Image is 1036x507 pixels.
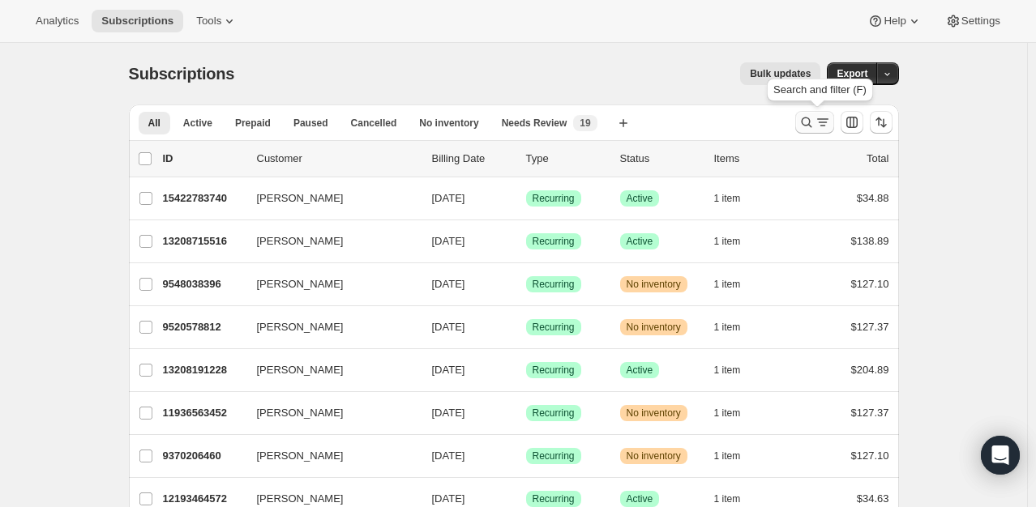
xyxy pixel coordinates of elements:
[257,319,344,335] span: [PERSON_NAME]
[92,10,183,32] button: Subscriptions
[432,278,465,290] span: [DATE]
[610,112,636,134] button: Create new view
[36,15,79,28] span: Analytics
[627,492,653,505] span: Active
[129,65,235,83] span: Subscriptions
[163,276,244,292] p: 9548038396
[851,321,889,333] span: $127.37
[533,321,575,334] span: Recurring
[432,151,513,167] p: Billing Date
[627,235,653,248] span: Active
[714,364,741,377] span: 1 item
[247,185,409,211] button: [PERSON_NAME]
[851,235,889,247] span: $138.89
[627,364,653,377] span: Active
[961,15,1000,28] span: Settings
[257,233,344,249] span: [PERSON_NAME]
[714,359,759,381] button: 1 item
[163,405,244,421] p: 11936563452
[351,117,397,130] span: Cancelled
[870,111,893,134] button: Sort the results
[714,278,741,291] span: 1 item
[627,192,653,205] span: Active
[935,10,1010,32] button: Settings
[580,117,590,130] span: 19
[750,67,811,80] span: Bulk updates
[163,151,244,167] p: ID
[163,448,244,464] p: 9370206460
[851,278,889,290] span: $127.10
[627,407,681,420] span: No inventory
[857,192,889,204] span: $34.88
[432,449,465,462] span: [DATE]
[627,449,681,462] span: No inventory
[163,491,244,507] p: 12193464572
[620,151,701,167] p: Status
[837,67,867,80] span: Export
[981,436,1020,475] div: Open Intercom Messenger
[257,190,344,207] span: [PERSON_NAME]
[247,400,409,426] button: [PERSON_NAME]
[841,111,863,134] button: Customize table column order and visibility
[714,235,741,248] span: 1 item
[627,321,681,334] span: No inventory
[857,492,889,505] span: $34.63
[163,190,244,207] p: 15422783740
[533,364,575,377] span: Recurring
[795,111,834,134] button: Search and filter results
[183,117,212,130] span: Active
[526,151,607,167] div: Type
[714,316,759,339] button: 1 item
[714,151,795,167] div: Items
[432,321,465,333] span: [DATE]
[714,321,741,334] span: 1 item
[257,151,419,167] p: Customer
[884,15,905,28] span: Help
[714,492,741,505] span: 1 item
[257,276,344,292] span: [PERSON_NAME]
[627,278,681,291] span: No inventory
[714,407,741,420] span: 1 item
[257,448,344,464] span: [PERSON_NAME]
[26,10,88,32] button: Analytics
[247,228,409,254] button: [PERSON_NAME]
[163,187,889,210] div: 15422783740[PERSON_NAME][DATE]SuccessRecurringSuccessActive1 item$34.88
[827,62,877,85] button: Export
[533,449,575,462] span: Recurring
[247,443,409,469] button: [PERSON_NAME]
[163,151,889,167] div: IDCustomerBilling DateTypeStatusItemsTotal
[851,449,889,462] span: $127.10
[714,192,741,205] span: 1 item
[714,449,741,462] span: 1 item
[196,15,221,28] span: Tools
[163,445,889,467] div: 9370206460[PERSON_NAME][DATE]SuccessRecurringWarningNo inventory1 item$127.10
[432,492,465,505] span: [DATE]
[419,117,478,130] span: No inventory
[186,10,247,32] button: Tools
[257,405,344,421] span: [PERSON_NAME]
[163,316,889,339] div: 9520578812[PERSON_NAME][DATE]SuccessRecurringWarningNo inventory1 item$127.37
[851,364,889,376] span: $204.89
[257,491,344,507] span: [PERSON_NAME]
[163,233,244,249] p: 13208715516
[851,407,889,419] span: $127.37
[502,117,567,130] span: Needs Review
[163,273,889,296] div: 9548038396[PERSON_NAME][DATE]SuccessRecurringWarningNo inventory1 item$127.10
[714,273,759,296] button: 1 item
[101,15,173,28] span: Subscriptions
[163,230,889,253] div: 13208715516[PERSON_NAME][DATE]SuccessRecurringSuccessActive1 item$138.89
[858,10,931,32] button: Help
[533,278,575,291] span: Recurring
[714,187,759,210] button: 1 item
[432,235,465,247] span: [DATE]
[247,271,409,297] button: [PERSON_NAME]
[432,192,465,204] span: [DATE]
[533,492,575,505] span: Recurring
[257,362,344,378] span: [PERSON_NAME]
[163,359,889,381] div: 13208191228[PERSON_NAME][DATE]SuccessRecurringSuccessActive1 item$204.89
[163,362,244,378] p: 13208191228
[163,319,244,335] p: 9520578812
[533,407,575,420] span: Recurring
[163,402,889,424] div: 11936563452[PERSON_NAME][DATE]SuccessRecurringWarningNo inventory1 item$127.37
[432,407,465,419] span: [DATE]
